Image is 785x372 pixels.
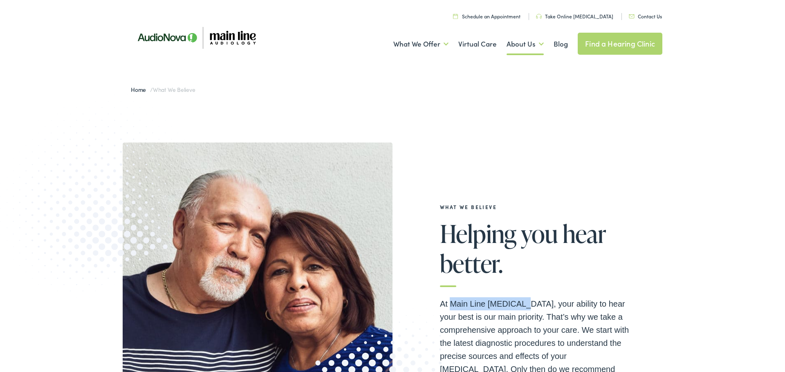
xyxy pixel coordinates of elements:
[458,29,497,59] a: Virtual Care
[536,13,613,20] a: Take Online [MEDICAL_DATA]
[563,220,606,247] span: hear
[629,14,635,18] img: utility icon
[440,220,516,247] span: Helping
[507,29,544,59] a: About Us
[440,250,503,277] span: better.
[393,29,449,59] a: What We Offer
[578,33,662,55] a: Find a Hearing Clinic
[536,14,542,19] img: utility icon
[453,13,520,20] a: Schedule an Appointment
[440,204,636,210] h2: What We Believe
[521,220,558,247] span: you
[629,13,662,20] a: Contact Us
[453,13,458,19] img: utility icon
[554,29,568,59] a: Blog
